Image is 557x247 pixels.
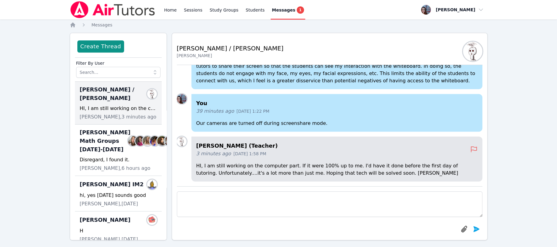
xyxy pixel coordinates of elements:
[70,22,488,28] nav: Breadcrumb
[80,200,138,208] span: [PERSON_NAME], [DATE]
[147,89,157,99] img: Joyce Law
[463,42,482,61] img: Joyce Law
[80,128,130,154] span: [PERSON_NAME] Math Groups [DATE]-[DATE]
[80,216,130,224] span: [PERSON_NAME]
[164,136,174,146] img: Michelle Dalton
[237,108,269,114] span: [DATE] 1:22 PM
[80,85,150,102] span: [PERSON_NAME] / [PERSON_NAME]
[196,119,478,127] p: Our cameras are turned off during screenshare mode.
[233,150,266,156] span: [DATE] 1:58 PM
[92,22,113,28] a: Messages
[196,99,478,107] h4: You
[75,125,162,176] div: [PERSON_NAME] Math Groups [DATE]-[DATE]Sarah BenzingerRebecca MillerSandra DavisAlexis AsiamaDian...
[177,53,284,59] div: [PERSON_NAME]
[272,7,295,13] span: Messages
[147,215,157,225] img: Alanda Alonso
[177,136,187,146] img: Joyce Law
[75,211,162,247] div: [PERSON_NAME]Alanda AlonsoH[PERSON_NAME],[DATE]
[196,150,231,157] span: 3 minutes ago
[177,94,187,104] img: Leah Hoff
[75,176,162,211] div: [PERSON_NAME] IM2vanessa palacioshi, yes [DATE] sounds good[PERSON_NAME],[DATE]
[150,136,160,146] img: Alexis Asiama
[196,162,478,177] p: HI, I am still working on the computer part. If it were 100% up to me. I'd have it done before th...
[80,105,157,112] div: HI, I am still working on the computer part. If it were 100% up to me. I'd have it done before th...
[196,107,234,115] span: 39 minutes ago
[157,136,167,146] img: Diana Carle
[128,136,138,146] img: Sarah Benzinger
[80,192,157,199] div: hi, yes [DATE] sounds good
[80,227,157,235] div: H
[297,6,304,14] span: 1
[196,55,478,84] p: Hi [PERSON_NAME], Because students do not have the ability to enter the whiteboard during session...
[147,180,157,189] img: vanessa palacios
[92,22,113,27] span: Messages
[77,40,124,53] button: Create Thread
[80,165,150,172] span: [PERSON_NAME], 6 hours ago
[80,236,138,243] span: [PERSON_NAME], [DATE]
[76,67,160,78] input: Search...
[70,1,156,18] img: Air Tutors
[75,82,162,125] div: [PERSON_NAME] / [PERSON_NAME]Joyce LawHI, I am still working on the computer part. If it were 100...
[196,141,470,150] h4: [PERSON_NAME] (Teacher)
[143,136,152,146] img: Sandra Davis
[76,58,160,67] label: Filter By User
[80,180,144,189] span: [PERSON_NAME] IM2
[177,44,284,53] h2: [PERSON_NAME] / [PERSON_NAME]
[135,136,145,146] img: Rebecca Miller
[80,156,157,163] div: Disregard, I found it.
[80,113,157,121] span: [PERSON_NAME], 3 minutes ago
